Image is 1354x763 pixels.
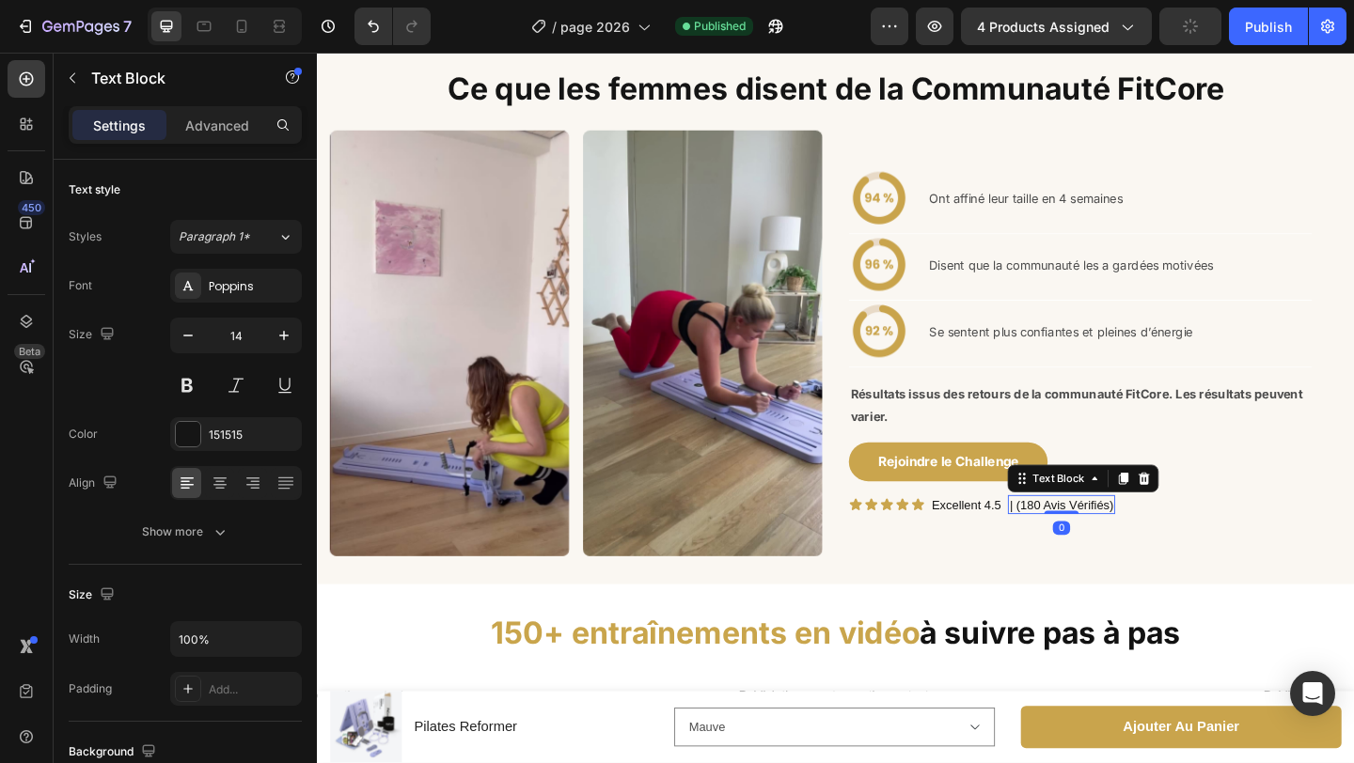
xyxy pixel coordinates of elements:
h1: Pilates Reformer [103,722,219,745]
p: | (180 Avis Vérifiés) [753,483,866,500]
span: Paragraph 1* [179,228,250,245]
span: / [552,17,557,37]
p: Publish the page to see the content. [286,689,843,708]
button: Show more [69,515,302,549]
strong: Résultats issus des retours de la communauté FitCore. Les résultats peuvent varier. [580,363,1072,402]
p: Text Block [91,67,251,89]
div: Size [69,322,118,348]
div: 0 [800,509,819,524]
div: Color [69,426,98,443]
a: Rejoindre le Challenge [578,424,795,466]
p: Excellent 4.5 [669,483,744,500]
strong: Rejoindre le Challenge [610,435,764,453]
div: Add... [209,681,297,698]
span: Published [694,18,746,35]
div: Beta [14,344,45,359]
div: Padding [69,680,112,697]
span: page 2026 [560,17,630,37]
p: Se sentent plus confiantes et pleines d’énergie [666,291,1080,315]
p: Disent que la communauté les a gardées motivées [666,219,1080,242]
div: Width [69,631,100,647]
p: Advanced [185,116,249,135]
div: Ajouter au panier [876,724,1003,743]
p: Ont affiné leur taille en 4 semaines [666,147,1080,170]
div: Styles [69,228,102,245]
div: Open Intercom Messenger [1290,671,1335,716]
button: Ajouter au panier [765,710,1114,756]
div: Show more [142,522,229,541]
button: Carousel Next Arrow [1061,673,1113,725]
button: Carousel Back Arrow [15,673,68,725]
div: Undo/Redo [354,8,431,45]
div: Text Block [775,455,839,472]
span: 4 products assigned [977,17,1110,37]
div: Font [69,277,92,294]
div: Text style [69,181,120,198]
img: gempages_546252643626910542-57ac7952-9c5c-4244-951e-f284998ee452.png [290,85,550,547]
div: 151515 [209,427,297,444]
img: gempages_527756950092383125-0ea4abc1-39ca-46b8-af92-b6ae7c25eb9f.png [578,197,644,263]
img: gempages_546252643626910542-cb26eccf-9940-4829-bd24-0e3254010a04.png [14,85,275,547]
img: gempages_527756950092383125-9c50ecd1-c8a2-4051-aa4b-ecf1d2bd07d4.png [578,125,644,191]
p: 7 [123,15,132,38]
p: Settings [93,116,146,135]
span: 150+ entraînements en vidéo [189,611,655,650]
button: Publish [1229,8,1308,45]
button: Paragraph 1* [170,220,302,254]
iframe: Design area [317,53,1354,763]
div: 450 [18,200,45,215]
img: gempages_527756950092383125-242e264a-d2d0-49ba-97e9-d8f26a787c8b.png [578,270,644,335]
button: 4 products assigned [961,8,1152,45]
div: Align [69,471,121,496]
div: Size [69,583,118,608]
input: Auto [171,622,301,656]
div: Publish [1245,17,1292,37]
button: 7 [8,8,140,45]
div: Poppins [209,278,297,295]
